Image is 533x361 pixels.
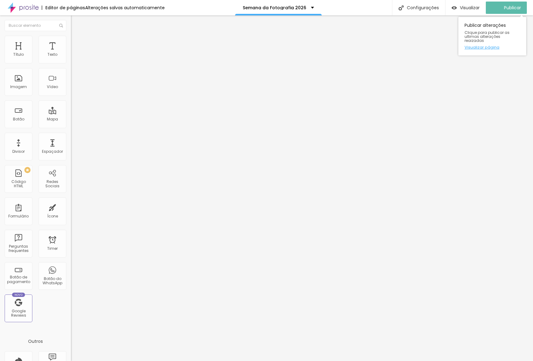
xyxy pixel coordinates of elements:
[47,214,58,218] div: Ícone
[452,5,457,10] img: view-1.svg
[458,17,526,55] div: Publicar alterações
[6,275,31,284] div: Botão de pagamento
[42,6,85,10] div: Editor de páginas
[5,20,66,31] input: Buscar elemento
[42,149,63,154] div: Espaçador
[486,2,527,14] button: Publicar
[85,6,165,10] div: Alterações salvas automaticamente
[47,246,58,251] div: Timer
[12,149,25,154] div: Divisor
[243,6,306,10] p: Semana da Fotografia 2026
[465,30,520,43] span: Clique para publicar as ultimas alterações reaizadas
[10,85,27,89] div: Imagem
[71,15,533,361] iframe: Editor
[13,117,24,121] div: Botão
[40,180,64,189] div: Redes Sociais
[13,52,24,57] div: Título
[6,244,31,253] div: Perguntas frequentes
[460,5,480,10] span: Visualizar
[399,5,404,10] img: Icone
[6,309,31,318] div: Google Reviews
[445,2,486,14] button: Visualizar
[40,277,64,286] div: Botão do WhatsApp
[12,293,25,297] div: Novo
[504,5,521,10] span: Publicar
[47,117,58,121] div: Mapa
[465,45,520,49] a: Visualizar página
[48,52,57,57] div: Texto
[8,214,29,218] div: Formulário
[6,180,31,189] div: Código HTML
[59,24,63,27] img: Icone
[47,85,58,89] div: Vídeo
